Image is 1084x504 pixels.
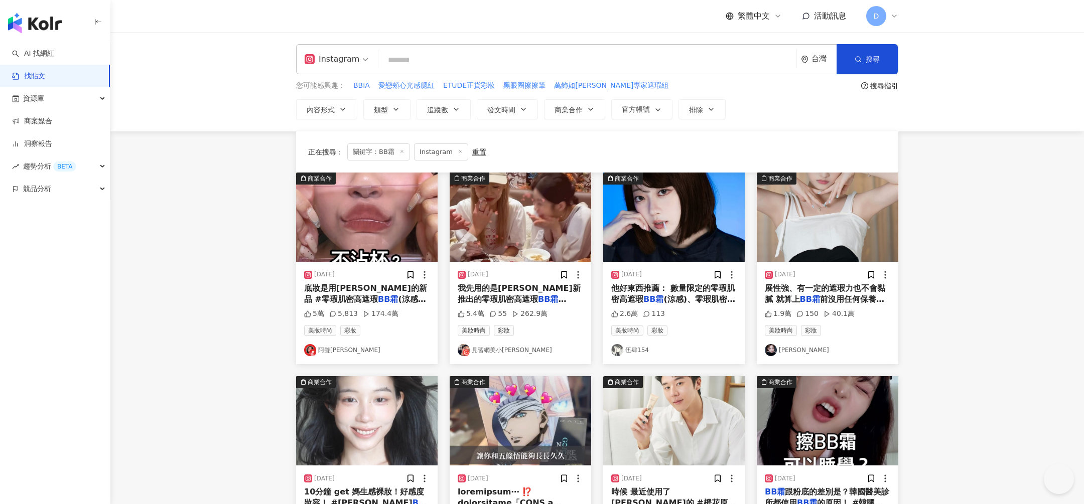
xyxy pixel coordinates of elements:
span: 發文時間 [487,106,515,114]
span: 他好東西推薦： 數量限定的零瑕肌密高遮瑕 [611,283,735,304]
mark: BB霜 [643,294,663,304]
div: 商業合作 [615,377,639,387]
img: logo [8,13,62,33]
div: [DATE] [468,474,488,483]
mark: BB霜 [800,294,820,304]
span: 排除 [689,106,703,114]
span: (涼感)、零瑕肌密蜜粉Z(控油涼感 [611,294,735,315]
div: 5.4萬 [458,309,484,319]
div: [DATE] [775,270,795,279]
span: 前沒用任何保養品，也不會卡粉 且有 [765,294,884,315]
div: BETA [53,161,76,172]
div: [DATE] [621,270,642,279]
span: 彩妝 [647,325,667,336]
img: post-image [757,173,898,262]
span: 類型 [374,106,388,114]
div: post-image商業合作 [450,376,591,465]
div: Instagram [305,51,359,67]
span: 商業合作 [555,106,583,114]
button: 內容形式 [296,99,357,119]
div: post-image商業合作 [296,376,438,465]
div: 商業合作 [461,174,485,184]
span: 萬飾如[PERSON_NAME]專家遮瑕組 [554,81,668,91]
span: D [874,11,879,22]
div: 台灣 [811,55,837,63]
div: 1.9萬 [765,309,791,319]
img: KOL Avatar [304,344,316,356]
div: 2.6萬 [611,309,638,319]
div: 重置 [472,148,486,156]
div: 55 [489,309,507,319]
div: 5,813 [329,309,358,319]
span: question-circle [861,82,868,89]
button: 萬飾如[PERSON_NAME]專家遮瑕組 [554,80,669,91]
div: post-image商業合作 [450,173,591,262]
img: post-image [603,376,745,465]
a: KOL Avatar阿聲[PERSON_NAME] [304,344,430,356]
div: 商業合作 [615,174,639,184]
mark: BB霜 [378,294,398,304]
span: 繁體中文 [738,11,770,22]
span: 我先用的是[PERSON_NAME]新推出的零瑕肌密高遮瑕 [458,283,581,304]
span: 正在搜尋 ： [308,148,343,156]
button: BBIA [353,80,370,91]
span: 彩妝 [494,325,514,336]
mark: BB霜 [765,487,785,496]
div: [DATE] [775,474,795,483]
div: [DATE] [468,270,488,279]
span: 關鍵字：BB霜 [347,143,410,160]
button: 黑眼圈擦擦筆 [503,80,546,91]
a: searchAI 找網紅 [12,49,54,59]
div: 40.1萬 [824,309,855,319]
div: [DATE] [621,474,642,483]
span: BBIA [353,81,370,91]
iframe: Help Scout Beacon - Open [1044,464,1074,494]
span: 搜尋 [866,55,880,63]
div: 商業合作 [461,377,485,387]
span: 美妝時尚 [765,325,797,336]
a: 商案媒合 [12,116,52,126]
div: 5萬 [304,309,324,319]
div: [DATE] [314,270,335,279]
div: 商業合作 [308,377,332,387]
span: 愛戀頰心光感腮紅 [378,81,435,91]
img: post-image [603,173,745,262]
span: 黑眼圈擦擦筆 [503,81,546,91]
button: 發文時間 [477,99,538,119]
div: post-image商業合作 [757,376,898,465]
button: 官方帳號 [611,99,672,119]
span: 彩妝 [340,325,360,336]
div: 商業合作 [308,174,332,184]
span: 底妝是用[PERSON_NAME]的新品 #零瑕肌密高遮瑕 [304,283,427,304]
div: 商業合作 [768,377,792,387]
div: post-image商業合作 [757,173,898,262]
div: 174.4萬 [363,309,398,319]
span: Instagram [414,143,468,160]
img: KOL Avatar [765,344,777,356]
div: [DATE] [314,474,335,483]
button: 追蹤數 [417,99,471,119]
a: KOL Avatar見習網美小[PERSON_NAME] [458,344,583,356]
span: 追蹤數 [427,106,448,114]
a: KOL Avatar伍肆154 [611,344,737,356]
span: 趨勢分析 [23,155,76,178]
span: 內容形式 [307,106,335,114]
a: 找貼文 [12,71,45,81]
div: post-image商業合作 [603,173,745,262]
span: ETUDE正貨彩妝 [443,81,495,91]
img: KOL Avatar [458,344,470,356]
img: post-image [296,173,438,262]
div: 150 [796,309,819,319]
div: 搜尋指引 [870,82,898,90]
img: post-image [450,173,591,262]
img: post-image [757,376,898,465]
span: 活動訊息 [814,11,846,21]
span: 競品分析 [23,178,51,200]
a: KOL Avatar[PERSON_NAME] [765,344,890,356]
mark: BB霜 [538,294,566,304]
span: 資源庫 [23,87,44,110]
button: 商業合作 [544,99,605,119]
div: post-image商業合作 [296,173,438,262]
span: 美妝時尚 [611,325,643,336]
span: 展性強、有一定的遮瑕力也不會黏膩 就算上 [765,283,885,304]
